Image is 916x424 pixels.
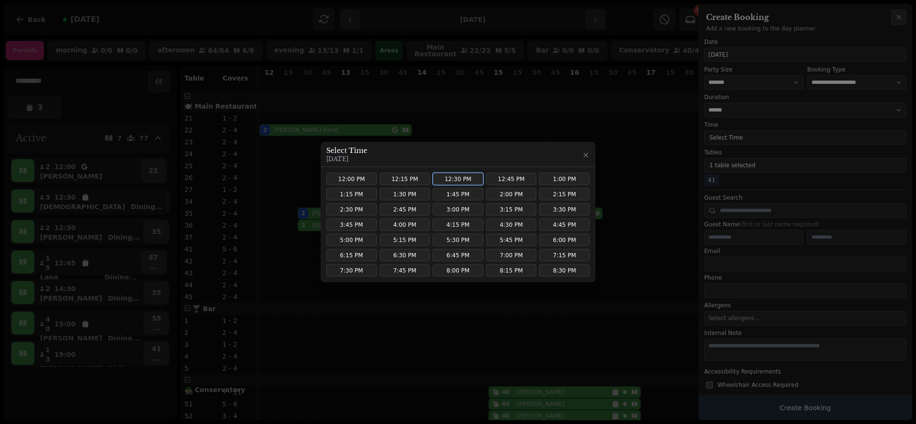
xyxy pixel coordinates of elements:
button: 8:30 PM [539,264,590,277]
button: 4:45 PM [539,219,590,231]
button: 7:30 PM [326,264,377,277]
button: 12:45 PM [486,173,537,185]
button: 1:30 PM [380,188,430,201]
button: 12:15 PM [380,173,430,185]
button: 2:00 PM [486,188,537,201]
button: 4:30 PM [486,219,537,231]
button: 2:45 PM [380,203,430,216]
button: 6:00 PM [539,234,590,246]
button: 8:00 PM [433,264,483,277]
button: 1:15 PM [326,188,377,201]
button: 2:30 PM [326,203,377,216]
button: 8:15 PM [486,264,537,277]
button: 4:00 PM [380,219,430,231]
button: 12:30 PM [433,173,483,185]
button: 3:45 PM [326,219,377,231]
button: 5:15 PM [380,234,430,246]
p: [DATE] [326,155,367,163]
button: 4:15 PM [433,219,483,231]
button: 3:30 PM [539,203,590,216]
h3: Select Time [326,146,367,155]
button: 6:15 PM [326,249,377,262]
button: 7:00 PM [486,249,537,262]
button: 6:30 PM [380,249,430,262]
button: 7:45 PM [380,264,430,277]
button: 5:45 PM [486,234,537,246]
button: 5:00 PM [326,234,377,246]
button: 2:15 PM [539,188,590,201]
button: 6:45 PM [433,249,483,262]
button: 3:00 PM [433,203,483,216]
button: 12:00 PM [326,173,377,185]
button: 5:30 PM [433,234,483,246]
button: 1:00 PM [539,173,590,185]
button: 7:15 PM [539,249,590,262]
button: 3:15 PM [486,203,537,216]
button: 1:45 PM [433,188,483,201]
